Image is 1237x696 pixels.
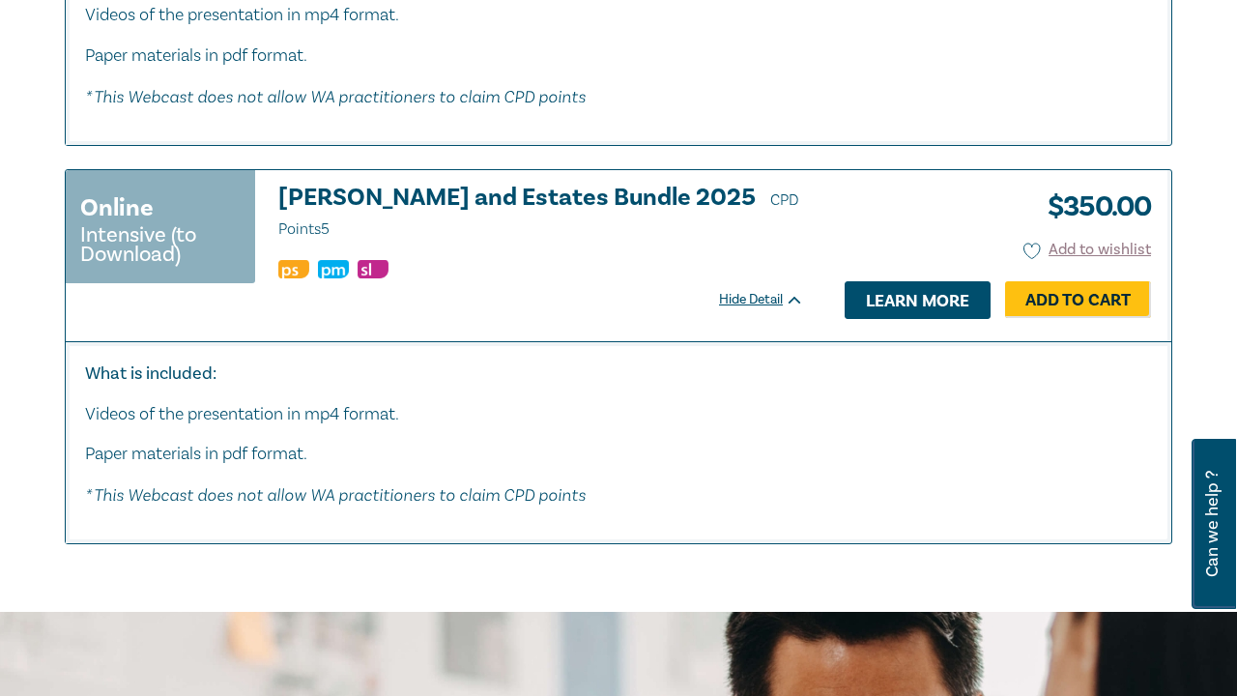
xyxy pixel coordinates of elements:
p: Videos of the presentation in mp4 format. [85,3,1152,28]
h3: Online [80,190,154,225]
small: Intensive (to Download) [80,225,241,264]
a: Learn more [845,281,991,318]
div: Hide Detail [719,290,825,309]
img: Practice Management & Business Skills [318,260,349,278]
p: Paper materials in pdf format. [85,43,1152,69]
img: Substantive Law [358,260,388,278]
em: * This Webcast does not allow WA practitioners to claim CPD points [85,86,586,106]
img: Professional Skills [278,260,309,278]
button: Add to wishlist [1023,239,1152,261]
span: Can we help ? [1203,450,1222,597]
strong: What is included: [85,362,216,385]
em: * This Webcast does not allow WA practitioners to claim CPD points [85,484,586,505]
a: [PERSON_NAME] and Estates Bundle 2025 CPD Points5 [278,185,804,243]
p: Paper materials in pdf format. [85,442,1152,467]
a: Add to Cart [1005,281,1151,318]
h3: $ 350.00 [1033,185,1151,229]
p: Videos of the presentation in mp4 format. [85,402,1152,427]
h3: [PERSON_NAME] and Estates Bundle 2025 [278,185,804,243]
